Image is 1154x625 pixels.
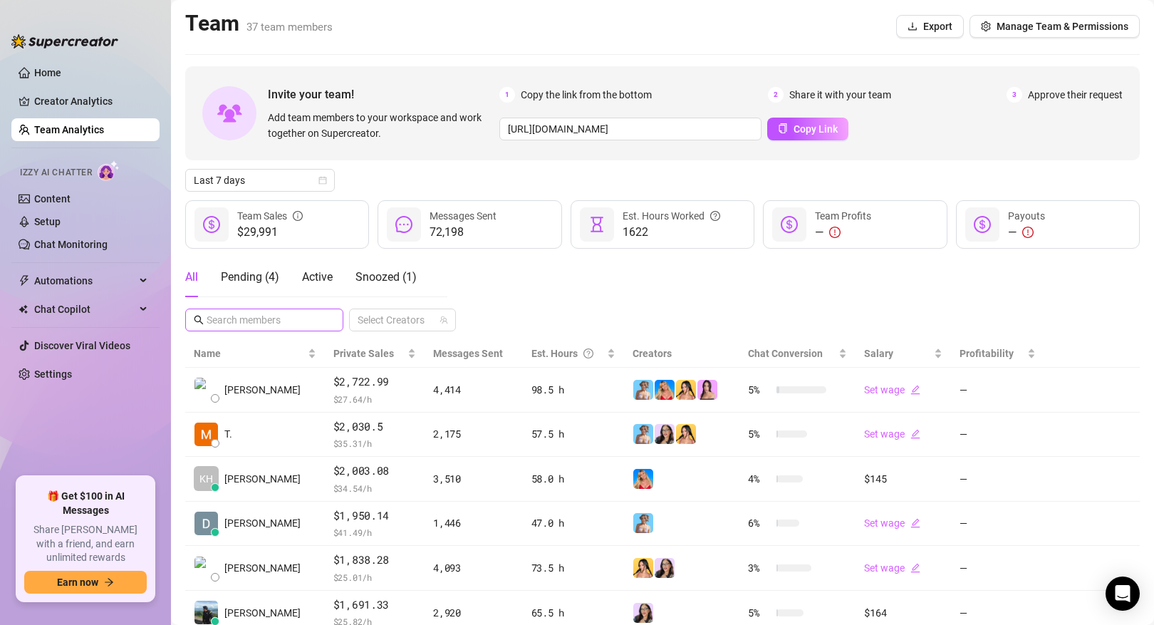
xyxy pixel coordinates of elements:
div: Open Intercom Messenger [1106,577,1140,611]
a: Set wageedit [864,562,920,574]
img: Ashley [633,469,653,489]
button: Earn nowarrow-right [24,571,147,594]
span: Approve their request [1028,87,1123,103]
span: arrow-right [104,577,114,587]
div: 2,920 [433,605,514,621]
img: Rynn [697,380,717,400]
img: Sami [633,603,653,623]
td: — [951,502,1044,547]
span: $ 25.01 /h [333,570,417,584]
span: dollar-circle [781,216,798,233]
span: thunderbolt [19,275,30,286]
span: T. [224,426,232,442]
div: Est. Hours Worked [623,208,720,224]
div: Est. Hours [531,346,605,361]
div: Team Sales [237,208,303,224]
span: Automations [34,269,135,292]
span: edit [910,429,920,439]
span: edit [910,385,920,395]
img: Paul James Sori… [194,378,218,401]
a: Set wageedit [864,384,920,396]
div: 65.5 h [531,605,616,621]
span: Copy the link from the bottom [521,87,652,103]
span: KH [199,471,213,487]
span: question-circle [710,208,720,224]
div: 98.5 h [531,382,616,398]
td: — [951,413,1044,458]
img: logo-BBDzfeDw.svg [11,34,118,48]
span: exclamation-circle [1022,227,1034,238]
span: [PERSON_NAME] [224,560,301,576]
a: Team Analytics [34,124,104,135]
span: Chat Conversion [748,348,823,359]
span: calendar [318,176,327,185]
span: Team Profits [815,210,871,222]
span: [PERSON_NAME] [224,382,301,398]
button: Manage Team & Permissions [970,15,1140,38]
div: $164 [864,605,942,621]
span: 72,198 [430,224,497,241]
span: $29,991 [237,224,303,241]
span: info-circle [293,208,303,224]
span: Manage Team & Permissions [997,21,1128,32]
img: Sami [655,558,675,578]
span: 4 % [748,471,771,487]
span: question-circle [583,346,593,361]
img: Vanessa [633,424,653,444]
a: Content [34,193,71,205]
a: Set wageedit [864,517,920,529]
span: 6 % [748,515,771,531]
span: $2,722.99 [333,373,417,391]
img: John [194,601,218,624]
span: 3 % [748,560,771,576]
div: 3,510 [433,471,514,487]
span: 3 [1007,87,1022,103]
span: Earn now [57,577,98,588]
img: Jocelyn [676,424,696,444]
span: copy [778,123,788,133]
span: 1622 [623,224,720,241]
button: Copy Link [767,118,848,140]
span: exclamation-circle [829,227,841,238]
span: Chat Copilot [34,298,135,321]
th: Name [185,340,325,368]
a: Setup [34,216,61,227]
span: Invite your team! [268,86,499,103]
span: 5 % [748,382,771,398]
span: 2 [768,87,784,103]
span: 5 % [748,605,771,621]
td: — [951,368,1044,413]
div: 57.5 h [531,426,616,442]
span: 1 [499,87,515,103]
img: Ashley [655,380,675,400]
span: $ 35.31 /h [333,436,417,450]
span: edit [910,563,920,573]
img: AI Chatter [98,160,120,181]
span: Last 7 days [194,170,326,191]
div: Pending ( 4 ) [221,269,279,286]
div: — [1008,224,1045,241]
img: Jocelyn [676,380,696,400]
span: Share [PERSON_NAME] with a friend, and earn unlimited rewards [24,523,147,565]
div: 1,446 [433,515,514,531]
span: Copy Link [794,123,838,135]
span: 37 team members [246,21,333,33]
input: Search members [207,312,323,328]
div: 73.5 h [531,560,616,576]
span: Payouts [1008,210,1045,222]
span: Share it with your team [789,87,891,103]
th: Creators [624,340,739,368]
img: Chat Copilot [19,304,28,314]
span: team [440,316,448,324]
span: Messages Sent [433,348,503,359]
div: $145 [864,471,942,487]
span: Snoozed ( 1 ) [355,270,417,284]
h2: Team [185,10,333,37]
span: message [395,216,412,233]
span: $2,003.08 [333,463,417,480]
span: $ 34.54 /h [333,481,417,495]
span: $1,950.14 [333,507,417,525]
span: 5 % [748,426,771,442]
span: Active [302,270,333,284]
a: Discover Viral Videos [34,340,130,351]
